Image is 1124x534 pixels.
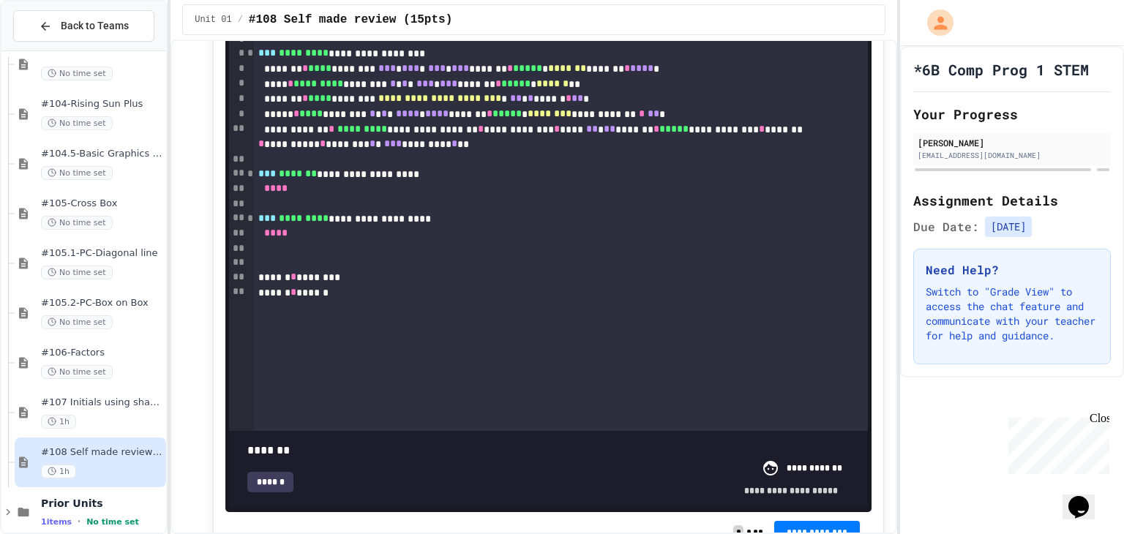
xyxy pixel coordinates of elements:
[86,517,139,527] span: No time set
[926,261,1098,279] h3: Need Help?
[238,14,243,26] span: /
[926,285,1098,343] p: Switch to "Grade View" to access the chat feature and communicate with your teacher for help and ...
[13,10,154,42] button: Back to Teams
[41,148,163,160] span: #104.5-Basic Graphics Review
[41,415,76,429] span: 1h
[41,396,163,409] span: #107 Initials using shapes(11pts)
[41,116,113,130] span: No time set
[41,166,113,180] span: No time set
[6,6,101,93] div: Chat with us now!Close
[41,297,163,309] span: #105.2-PC-Box on Box
[41,365,113,379] span: No time set
[41,465,76,478] span: 1h
[41,247,163,260] span: #105.1-PC-Diagonal line
[913,59,1089,80] h1: *6B Comp Prog 1 STEM
[41,446,163,459] span: #108 Self made review (15pts)
[41,266,113,279] span: No time set
[61,18,129,34] span: Back to Teams
[249,11,452,29] span: #108 Self made review (15pts)
[913,104,1111,124] h2: Your Progress
[195,14,231,26] span: Unit 01
[1063,475,1109,519] iframe: chat widget
[912,6,957,40] div: My Account
[41,497,163,510] span: Prior Units
[918,150,1106,161] div: [EMAIL_ADDRESS][DOMAIN_NAME]
[918,136,1106,149] div: [PERSON_NAME]
[913,190,1111,211] h2: Assignment Details
[1003,412,1109,474] iframe: chat widget
[41,315,113,329] span: No time set
[41,347,163,359] span: #106-Factors
[41,98,163,110] span: #104-Rising Sun Plus
[913,218,979,236] span: Due Date:
[41,216,113,230] span: No time set
[41,517,72,527] span: 1 items
[41,67,113,80] span: No time set
[78,516,80,527] span: •
[985,217,1032,237] span: [DATE]
[41,198,163,210] span: #105-Cross Box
